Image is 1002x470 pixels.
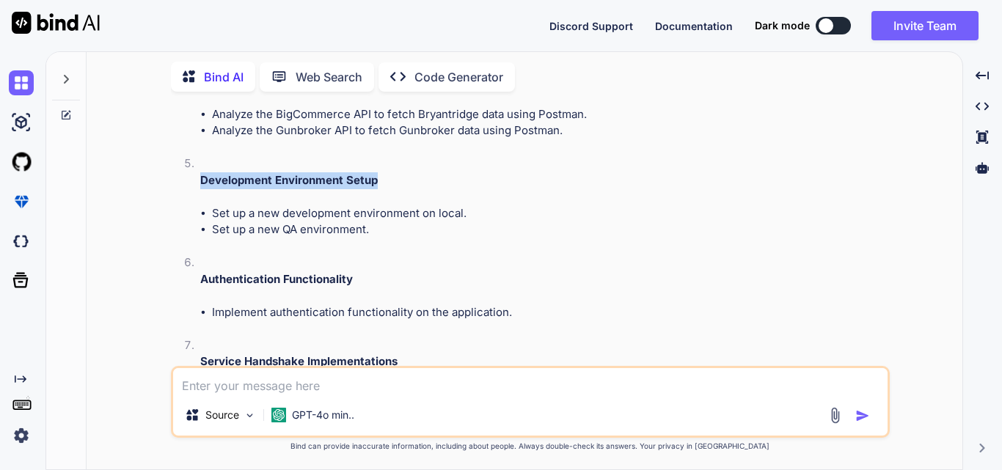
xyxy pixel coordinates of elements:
[200,354,398,368] strong: Service Handshake Implementations
[827,407,844,424] img: attachment
[549,18,633,34] button: Discord Support
[9,229,34,254] img: darkCloudIdeIcon
[212,221,887,238] li: Set up a new QA environment.
[204,68,244,86] p: Bind AI
[244,409,256,422] img: Pick Models
[414,68,503,86] p: Code Generator
[855,408,870,423] img: icon
[9,150,34,175] img: githubLight
[655,18,733,34] button: Documentation
[212,304,887,321] li: Implement authentication functionality on the application.
[755,18,810,33] span: Dark mode
[271,408,286,422] img: GPT-4o mini
[200,173,378,187] strong: Development Environment Setup
[296,68,362,86] p: Web Search
[9,189,34,214] img: premium
[212,122,887,139] li: Analyze the Gunbroker API to fetch Gunbroker data using Postman.
[549,20,633,32] span: Discord Support
[200,272,353,286] strong: Authentication Functionality
[9,110,34,135] img: ai-studio
[9,423,34,448] img: settings
[205,408,239,422] p: Source
[9,70,34,95] img: chat
[655,20,733,32] span: Documentation
[171,441,890,452] p: Bind can provide inaccurate information, including about people. Always double-check its answers....
[212,106,887,123] li: Analyze the BigCommerce API to fetch Bryantridge data using Postman.
[871,11,979,40] button: Invite Team
[212,205,887,222] li: Set up a new development environment on local.
[292,408,354,422] p: GPT-4o min..
[12,12,100,34] img: Bind AI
